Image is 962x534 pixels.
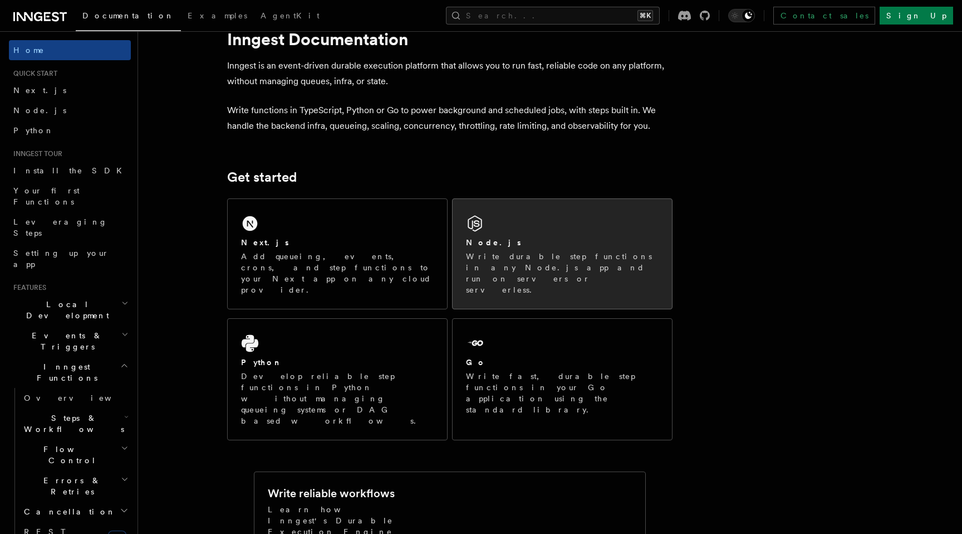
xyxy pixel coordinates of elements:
[19,444,121,466] span: Flow Control
[9,69,57,78] span: Quick start
[19,475,121,497] span: Errors & Retries
[9,299,121,321] span: Local Development
[19,502,131,522] button: Cancellation
[9,149,62,158] span: Inngest tour
[76,3,181,31] a: Documentation
[82,11,174,20] span: Documentation
[466,237,521,248] h2: Node.js
[9,326,131,357] button: Events & Triggers
[728,9,755,22] button: Toggle dark mode
[880,7,953,25] a: Sign Up
[773,7,875,25] a: Contact sales
[637,10,653,21] kbd: ⌘K
[9,212,131,243] a: Leveraging Steps
[19,439,131,470] button: Flow Control
[9,361,120,383] span: Inngest Functions
[24,394,139,402] span: Overview
[241,371,434,426] p: Develop reliable step functions in Python without managing queueing systems or DAG based workflows.
[254,3,326,30] a: AgentKit
[9,283,46,292] span: Features
[9,330,121,352] span: Events & Triggers
[466,251,659,295] p: Write durable step functions in any Node.js app and run on servers or serverless.
[13,126,54,135] span: Python
[466,357,486,368] h2: Go
[227,58,673,89] p: Inngest is an event-driven durable execution platform that allows you to run fast, reliable code ...
[9,80,131,100] a: Next.js
[9,357,131,388] button: Inngest Functions
[13,45,45,56] span: Home
[227,318,448,440] a: PythonDevelop reliable step functions in Python without managing queueing systems or DAG based wo...
[13,249,109,269] span: Setting up your app
[227,103,673,134] p: Write functions in TypeScript, Python or Go to power background and scheduled jobs, with steps bu...
[13,186,80,206] span: Your first Functions
[241,251,434,295] p: Add queueing, events, crons, and step functions to your Next app on any cloud provider.
[19,412,124,435] span: Steps & Workflows
[261,11,320,20] span: AgentKit
[13,217,107,237] span: Leveraging Steps
[13,106,66,115] span: Node.js
[19,408,131,439] button: Steps & Workflows
[9,294,131,326] button: Local Development
[452,318,673,440] a: GoWrite fast, durable step functions in your Go application using the standard library.
[9,243,131,274] a: Setting up your app
[13,166,129,175] span: Install the SDK
[452,198,673,309] a: Node.jsWrite durable step functions in any Node.js app and run on servers or serverless.
[227,169,297,185] a: Get started
[227,29,673,49] h1: Inngest Documentation
[9,120,131,140] a: Python
[268,486,395,501] h2: Write reliable workflows
[181,3,254,30] a: Examples
[19,470,131,502] button: Errors & Retries
[241,357,282,368] h2: Python
[9,100,131,120] a: Node.js
[241,237,289,248] h2: Next.js
[9,40,131,60] a: Home
[19,388,131,408] a: Overview
[227,198,448,309] a: Next.jsAdd queueing, events, crons, and step functions to your Next app on any cloud provider.
[188,11,247,20] span: Examples
[13,86,66,95] span: Next.js
[446,7,660,25] button: Search...⌘K
[466,371,659,415] p: Write fast, durable step functions in your Go application using the standard library.
[9,161,131,181] a: Install the SDK
[19,506,116,517] span: Cancellation
[9,181,131,212] a: Your first Functions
